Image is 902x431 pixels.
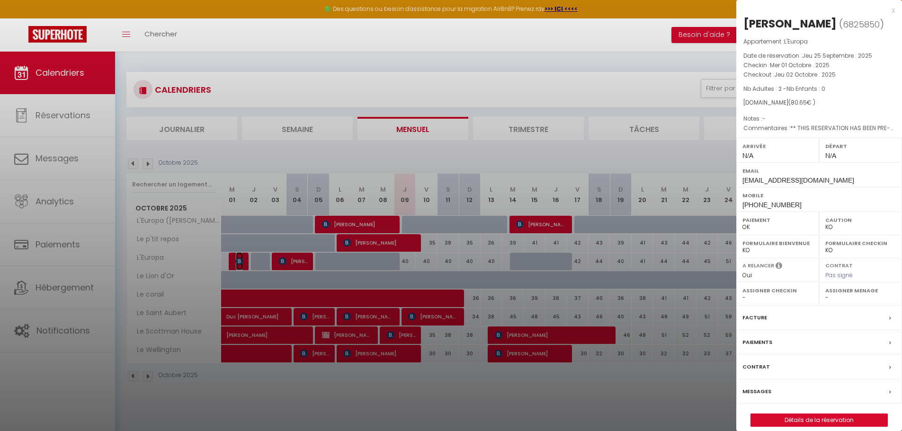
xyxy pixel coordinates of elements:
[825,238,896,248] label: Formulaire Checkin
[743,51,895,61] p: Date de réservation :
[743,61,895,70] p: Checkin :
[742,191,896,200] label: Mobile
[751,414,887,426] a: Détails de la réservation
[743,98,895,107] div: [DOMAIN_NAME]
[742,201,802,209] span: [PHONE_NUMBER]
[825,286,896,295] label: Assigner Menage
[742,215,813,225] label: Paiement
[802,52,872,60] span: Jeu 25 Septembre . 2025
[825,215,896,225] label: Caution
[742,362,770,372] label: Contrat
[742,387,771,396] label: Messages
[743,16,837,31] div: [PERSON_NAME]
[774,70,836,79] span: Jeu 02 Octobre . 2025
[743,70,895,79] p: Checkout :
[750,413,888,427] button: Détails de la réservation
[743,37,895,46] p: Appartement :
[825,262,853,268] label: Contrat
[839,18,884,31] span: ( )
[742,337,772,347] label: Paiements
[742,141,813,151] label: Arrivée
[742,152,753,159] span: N/A
[736,5,895,16] div: x
[776,262,782,272] i: Sélectionner OUI si vous souhaiter envoyer les séquences de messages post-checkout
[742,176,854,184] span: [EMAIL_ADDRESS][DOMAIN_NAME]
[825,271,853,279] span: Pas signé
[742,262,774,270] label: A relancer
[762,114,766,123] span: -
[788,98,815,106] span: ( € )
[770,61,830,69] span: Mer 01 Octobre . 2025
[791,98,807,106] span: 80.65
[743,85,825,93] span: Nb Adultes : 2 -
[743,114,895,123] p: Notes :
[742,286,813,295] label: Assigner Checkin
[742,238,813,248] label: Formulaire Bienvenue
[743,123,895,133] p: Commentaires :
[784,37,808,45] span: L'Europa
[843,18,880,30] span: 6825850
[825,152,836,159] span: N/A
[742,313,767,323] label: Facture
[742,166,896,176] label: Email
[825,141,896,151] label: Départ
[786,85,825,93] span: Nb Enfants : 0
